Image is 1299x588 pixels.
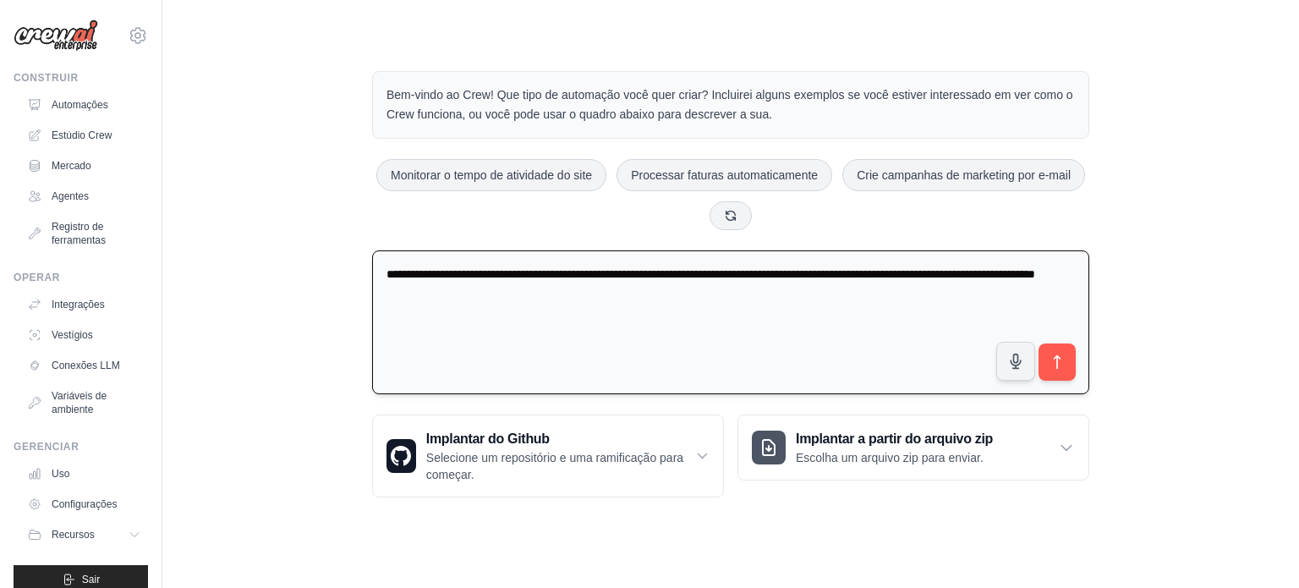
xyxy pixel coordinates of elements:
img: Logotipo [14,19,98,52]
a: Vestígios [20,321,148,349]
font: Agentes [52,190,89,202]
font: Integrações [52,299,105,310]
font: Selecione um repositório e uma ramificação para começar. [426,451,683,481]
a: Variáveis de ambiente [20,382,148,423]
a: Uso [20,460,148,487]
a: Integrações [20,291,148,318]
font: Configurações [52,498,117,510]
font: Recursos [52,529,95,541]
a: Conexões LLM [20,352,148,379]
button: Monitorar o tempo de atividade do site [376,159,606,191]
button: Crie campanhas de marketing por e-mail [842,159,1085,191]
font: Crie campanhas de marketing por e-mail [857,168,1071,182]
font: Mercado [52,160,91,172]
font: Operar [14,272,60,283]
font: Construir [14,72,79,84]
font: Gerenciar [14,441,79,453]
a: Automações [20,91,148,118]
font: Registro de ferramentas [52,221,106,246]
iframe: Widget de bate-papo [1214,507,1299,588]
font: Conexões LLM [52,360,120,371]
font: Bem-vindo ao Crew! Que tipo de automação você quer criar? Incluirei alguns exemplos se você estiv... [386,88,1073,121]
a: Estúdio Crew [20,122,148,149]
font: Estúdio Crew [52,129,112,141]
font: Uso [52,468,69,480]
button: Processar faturas automaticamente [617,159,832,191]
a: Agentes [20,183,148,210]
a: Configurações [20,491,148,518]
font: Escolha um arquivo zip para enviar. [796,451,984,464]
font: Variáveis de ambiente [52,390,107,415]
font: Monitorar o tempo de atividade do site [391,168,592,182]
a: Registro de ferramentas [20,213,148,254]
font: Processar faturas automaticamente [631,168,818,182]
font: Vestígios [52,329,93,341]
font: Implantar a partir do arquivo zip [796,431,993,446]
font: Automações [52,99,108,111]
font: Implantar do Github [426,431,550,446]
font: Sair [82,574,100,585]
button: Recursos [20,521,148,548]
a: Mercado [20,152,148,179]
